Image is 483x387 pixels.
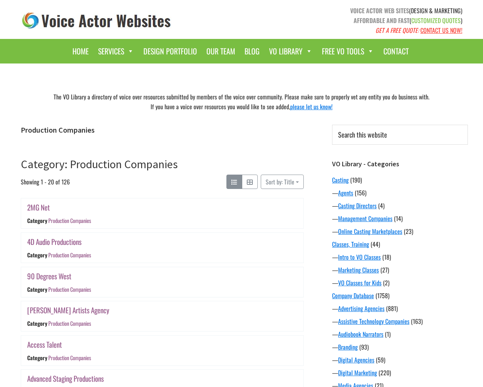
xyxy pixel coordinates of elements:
span: (220) [378,368,391,377]
a: 2MG Net [27,202,50,213]
div: — [332,317,468,326]
span: CUSTOMIZED QUOTES [411,16,461,25]
span: (163) [411,317,423,326]
a: Agents [338,188,353,197]
div: — [332,214,468,223]
div: — [332,265,468,274]
div: — [332,252,468,262]
img: voice_actor_websites_logo [21,11,172,31]
div: — [332,304,468,313]
a: VO Classes for Kids [338,278,381,287]
p: (DESIGN & MARKETING) ( ) [247,6,462,35]
a: Services [94,43,138,60]
a: Access Talent [27,339,62,350]
a: Casting [332,175,349,184]
span: (881) [386,304,398,313]
span: (156) [355,188,366,197]
a: [PERSON_NAME] Artists Agency [27,305,109,316]
div: — [332,201,468,210]
a: Production Companies [48,251,91,259]
span: (93) [359,342,369,351]
a: Design Portfolio [140,43,201,60]
a: Free VO Tools [318,43,378,60]
span: (44) [371,240,380,249]
a: Advanced Staging Productions [27,373,104,384]
a: Production Companies [48,217,91,225]
a: Branding [338,342,358,351]
a: Production Companies [48,354,91,362]
span: (18) [382,252,391,262]
div: — [332,368,468,377]
div: The VO Library a directory of voice over resources submitted by members of the voice over communi... [15,90,468,113]
div: — [332,330,468,339]
a: Audiobook Narrators [338,330,383,339]
span: (190) [350,175,362,184]
a: Company Database [332,291,374,300]
a: Category: Production Companies [21,157,178,171]
div: Category [27,217,47,225]
div: Category [27,285,47,293]
div: — [332,355,468,364]
span: (1758) [375,291,389,300]
a: Contact [380,43,412,60]
span: (1) [385,330,391,339]
a: Digital Marketing [338,368,377,377]
a: Assistive Technology Companies [338,317,409,326]
a: Production Companies [48,285,91,293]
a: Intro to VO Classes [338,252,381,262]
button: Sort by: Title [261,175,304,189]
h1: Production Companies [21,125,304,135]
span: (27) [380,265,389,274]
strong: VOICE ACTOR WEB SITES [350,6,409,15]
a: Online Casting Marketplaces [338,227,402,236]
em: GET A FREE QUOTE: [375,26,419,35]
span: (2) [383,278,389,287]
a: CONTACT US NOW! [420,26,462,35]
input: Search this website [332,125,468,145]
a: 4D Audio Productions [27,236,82,247]
span: (59) [376,355,385,364]
h3: VO Library - Categories [332,160,468,168]
span: Showing 1 - 20 of 126 [21,175,70,189]
div: — [332,342,468,351]
div: Category [27,319,47,327]
div: Category [27,251,47,259]
a: Management Companies [338,214,392,223]
span: (14) [394,214,403,223]
span: (23) [404,227,413,236]
a: Production Companies [48,319,91,327]
div: Category [27,354,47,362]
a: Blog [241,43,263,60]
a: Marketing Classes [338,265,379,274]
a: Our Team [203,43,239,60]
div: — [332,278,468,287]
strong: AFFORDABLE AND FAST [354,16,409,25]
a: Classes, Training [332,240,369,249]
a: Casting Directors [338,201,377,210]
a: Home [69,43,92,60]
span: (4) [378,201,385,210]
a: Advertising Agencies [338,304,385,313]
a: please let us know! [290,102,332,111]
a: Digital Agencies [338,355,374,364]
div: — [332,188,468,197]
a: 90 Degrees West [27,271,71,282]
a: VO Library [265,43,316,60]
div: — [332,227,468,236]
